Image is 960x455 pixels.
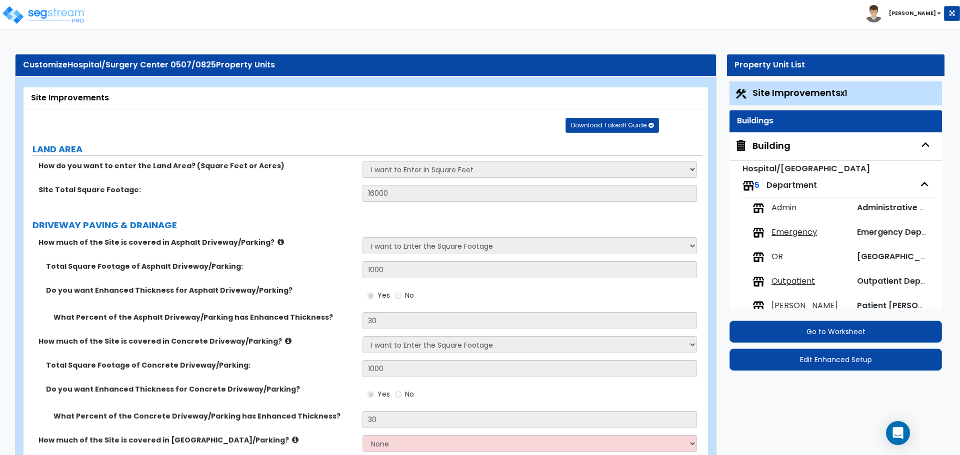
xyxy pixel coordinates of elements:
span: Outpatient Department [857,275,954,287]
label: Total Square Footage of Asphalt Driveway/Parking: [46,261,355,271]
label: DRIVEWAY PAVING & DRAINAGE [32,219,702,232]
img: tenants.png [752,251,764,263]
button: Edit Enhanced Setup [729,349,942,371]
span: Site Improvements [752,86,847,99]
button: Download Takeoff Guide [565,118,659,133]
img: tenants.png [752,227,764,239]
img: logo_pro_r.png [1,5,86,25]
i: click for more info! [292,436,298,444]
i: click for more info! [285,337,291,345]
span: Patient Ward [857,300,956,311]
label: What Percent of the Concrete Driveway/Parking has Enhanced Thickness? [53,411,355,421]
img: Construction.png [734,87,747,100]
span: Yes [377,290,390,300]
span: 5 [754,179,759,191]
label: Total Square Footage of Concrete Driveway/Parking: [46,360,355,370]
div: Customize Property Units [23,59,708,71]
label: What Percent of the Asphalt Driveway/Parking has Enhanced Thickness? [53,312,355,322]
span: OR [771,251,783,263]
span: Outpatient [771,276,815,287]
span: Yes [377,389,390,399]
img: building.svg [734,139,747,152]
div: Site Improvements [31,92,700,104]
span: No [405,389,414,399]
label: How do you want to enter the Land Area? (Square Feet or Acres) [38,161,355,171]
div: Building [752,139,790,152]
span: No [405,290,414,300]
label: Do you want Enhanced Thickness for Asphalt Driveway/Parking? [46,285,355,295]
label: How much of the Site is covered in [GEOGRAPHIC_DATA]/Parking? [38,435,355,445]
input: Yes [367,290,374,301]
div: Buildings [737,115,934,127]
input: No [395,290,401,301]
span: Emergency Department [857,226,955,238]
span: Download Takeoff Guide [571,121,646,129]
span: Admin [771,202,796,214]
label: Site Total Square Footage: [38,185,355,195]
img: tenants.png [752,202,764,214]
input: Yes [367,389,374,400]
span: Operating Room Complex [857,251,946,262]
img: tenants.png [752,276,764,288]
span: Department [766,179,817,191]
label: How much of the Site is covered in Concrete Driveway/Parking? [38,336,355,346]
span: Hospital/Surgery Center 0507/0825 [67,59,216,70]
span: Ward [771,300,838,312]
label: How much of the Site is covered in Asphalt Driveway/Parking? [38,237,355,247]
img: avatar.png [865,5,882,22]
input: No [395,389,401,400]
span: Building [734,139,790,152]
b: [PERSON_NAME] [889,9,936,17]
span: Emergency [771,227,817,238]
label: Do you want Enhanced Thickness for Concrete Driveway/Parking? [46,384,355,394]
button: Go to Worksheet [729,321,942,343]
img: tenants.png [742,180,754,192]
i: click for more info! [277,238,284,246]
label: LAND AREA [32,143,702,156]
img: tenants.png [752,300,764,312]
small: x1 [840,88,847,98]
div: Open Intercom Messenger [886,421,910,445]
small: Hospital/Surgery Center [742,163,870,174]
div: Property Unit List [734,59,937,71]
